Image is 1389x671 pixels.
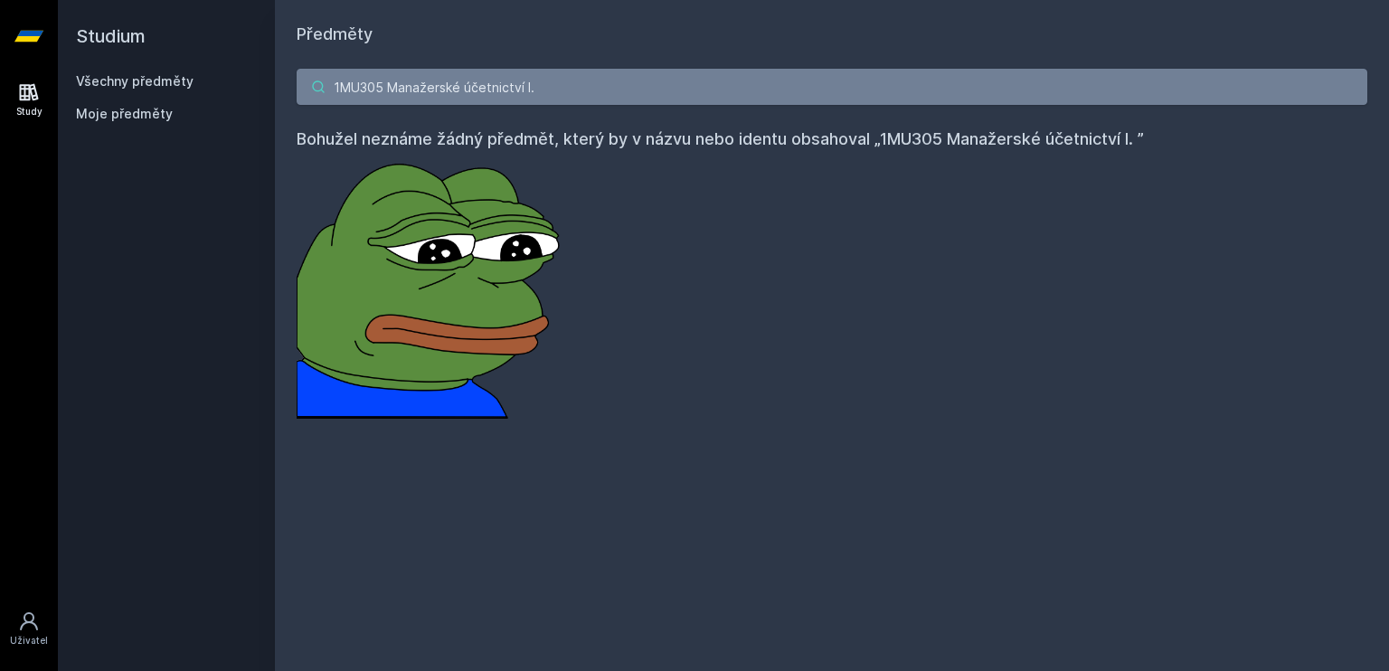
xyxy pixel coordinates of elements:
[76,105,173,123] span: Moje předměty
[16,105,43,118] div: Study
[297,69,1367,105] input: Název nebo ident předmětu…
[4,601,54,657] a: Uživatel
[297,22,1367,47] h1: Předměty
[4,72,54,128] a: Study
[76,73,194,89] a: Všechny předměty
[297,152,568,419] img: error_picture.png
[10,634,48,647] div: Uživatel
[297,127,1367,152] h4: Bohužel neznáme žádný předmět, který by v názvu nebo identu obsahoval „1MU305 Manažerské účetnict...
